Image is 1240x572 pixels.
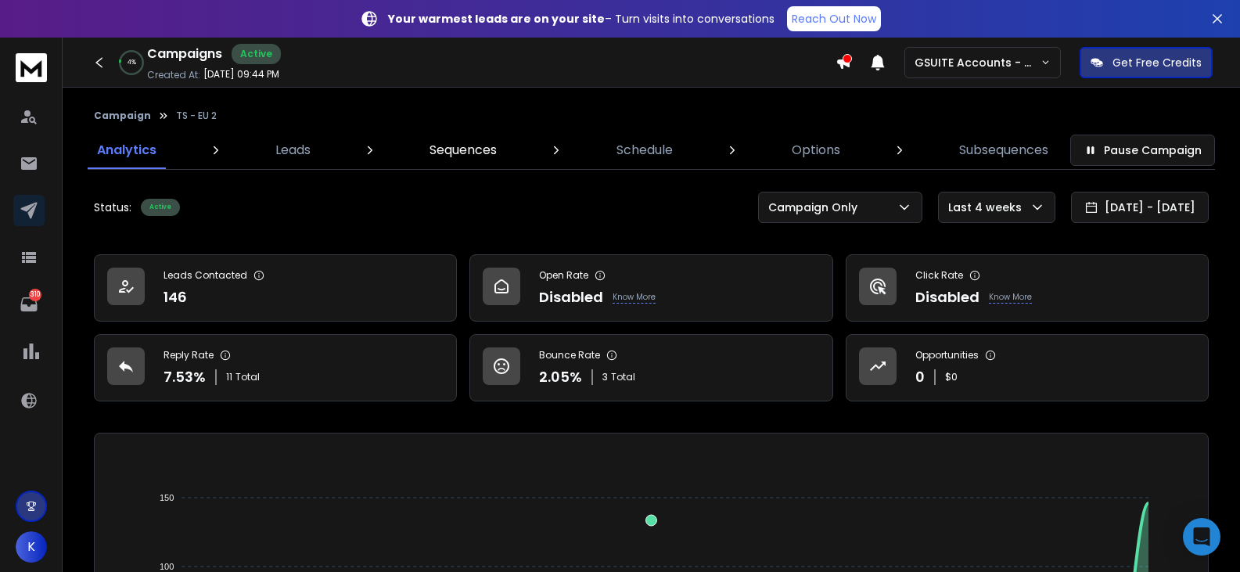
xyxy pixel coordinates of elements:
[88,131,166,169] a: Analytics
[1183,518,1220,556] div: Open Intercom Messenger
[915,55,1041,70] p: GSUITE Accounts - YC outreach
[232,44,281,64] div: Active
[950,131,1058,169] a: Subsequences
[846,334,1209,401] a: Opportunities0$0
[948,200,1028,215] p: Last 4 weeks
[94,200,131,215] p: Status:
[792,141,840,160] p: Options
[430,141,497,160] p: Sequences
[469,334,832,401] a: Bounce Rate2.05%3Total
[539,286,603,308] p: Disabled
[164,286,187,308] p: 146
[607,131,682,169] a: Schedule
[16,531,47,563] button: K
[768,200,864,215] p: Campaign Only
[226,371,232,383] span: 11
[539,349,600,362] p: Bounce Rate
[945,371,958,383] p: $ 0
[164,349,214,362] p: Reply Rate
[539,366,582,388] p: 2.05 %
[176,110,217,122] p: TS - EU 2
[141,199,180,216] div: Active
[94,110,151,122] button: Campaign
[846,254,1209,322] a: Click RateDisabledKnow More
[164,269,247,282] p: Leads Contacted
[782,131,850,169] a: Options
[94,254,457,322] a: Leads Contacted146
[915,269,963,282] p: Click Rate
[160,493,174,502] tspan: 150
[275,141,311,160] p: Leads
[1112,55,1202,70] p: Get Free Credits
[602,371,608,383] span: 3
[266,131,320,169] a: Leads
[616,141,673,160] p: Schedule
[989,291,1032,304] p: Know More
[420,131,506,169] a: Sequences
[959,141,1048,160] p: Subsequences
[792,11,876,27] p: Reach Out Now
[388,11,605,27] strong: Your warmest leads are on your site
[787,6,881,31] a: Reach Out Now
[147,45,222,63] h1: Campaigns
[1071,192,1209,223] button: [DATE] - [DATE]
[164,366,206,388] p: 7.53 %
[469,254,832,322] a: Open RateDisabledKnow More
[203,68,279,81] p: [DATE] 09:44 PM
[147,69,200,81] p: Created At:
[539,269,588,282] p: Open Rate
[97,141,156,160] p: Analytics
[128,58,136,67] p: 4 %
[1070,135,1215,166] button: Pause Campaign
[613,291,656,304] p: Know More
[915,349,979,362] p: Opportunities
[915,286,979,308] p: Disabled
[29,289,41,301] p: 310
[1080,47,1213,78] button: Get Free Credits
[388,11,775,27] p: – Turn visits into conversations
[235,371,260,383] span: Total
[611,371,635,383] span: Total
[915,366,925,388] p: 0
[160,562,174,571] tspan: 100
[13,289,45,320] a: 310
[16,53,47,82] img: logo
[94,334,457,401] a: Reply Rate7.53%11Total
